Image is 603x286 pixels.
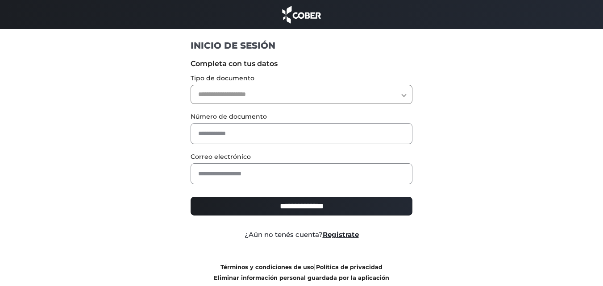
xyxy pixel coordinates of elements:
[280,4,324,25] img: cober_marca.png
[184,261,419,283] div: |
[191,152,412,162] label: Correo electrónico
[191,112,412,121] label: Número de documento
[191,74,412,83] label: Tipo de documento
[323,230,359,239] a: Registrate
[191,58,412,69] label: Completa con tus datos
[191,40,412,51] h1: INICIO DE SESIÓN
[316,264,383,270] a: Política de privacidad
[214,274,389,281] a: Eliminar información personal guardada por la aplicación
[184,230,419,240] div: ¿Aún no tenés cuenta?
[220,264,314,270] a: Términos y condiciones de uso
